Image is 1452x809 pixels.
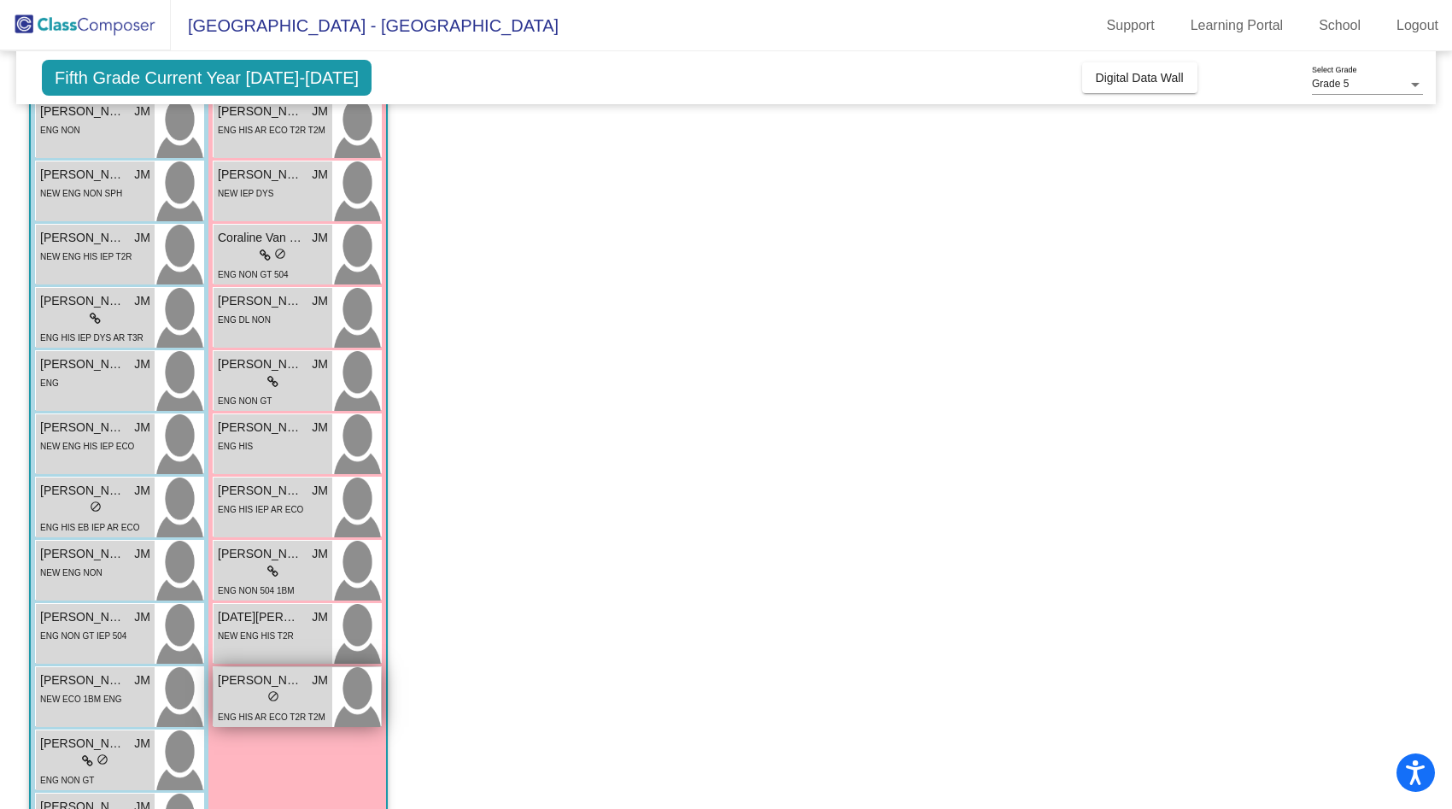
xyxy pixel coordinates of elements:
span: Coraline Van Nice [218,229,303,247]
span: NEW IEP DYS [218,189,273,198]
span: JM [312,608,328,626]
span: JM [134,229,150,247]
a: School [1305,12,1374,39]
span: JM [312,292,328,310]
span: ENG NON 504 1BM [218,586,294,595]
span: JM [312,166,328,184]
span: [PERSON_NAME] [218,103,303,120]
span: Fifth Grade Current Year [DATE]-[DATE] [42,60,372,96]
span: ENG NON GT IEP 504 [40,631,126,641]
span: [PERSON_NAME] [218,292,303,310]
span: JM [134,292,150,310]
span: do_not_disturb_alt [267,690,279,702]
span: JM [134,103,150,120]
span: [PERSON_NAME] [218,166,303,184]
span: JM [312,355,328,373]
span: [PERSON_NAME] [218,545,303,563]
span: JM [134,545,150,563]
span: JM [312,419,328,437]
span: [PERSON_NAME] [40,292,126,310]
span: NEW ENG HIS IEP ECO [40,442,134,451]
span: JM [134,608,150,626]
a: Learning Portal [1177,12,1297,39]
span: ENG [40,378,59,388]
span: [DATE][PERSON_NAME] [218,608,303,626]
span: [PERSON_NAME] [40,608,126,626]
span: [PERSON_NAME] [218,482,303,500]
span: Digital Data Wall [1096,71,1184,85]
span: [PERSON_NAME] [40,545,126,563]
span: [PERSON_NAME] [218,419,303,437]
span: ENG HIS IEP DYS AR T3R T3M [40,333,143,361]
span: ENG NON GT 504 [218,270,289,279]
span: ENG HIS EB IEP AR ECO [40,523,140,532]
span: [PERSON_NAME] [40,419,126,437]
button: Digital Data Wall [1082,62,1197,93]
span: NEW ENG HIS T2R [218,631,294,641]
span: JM [312,103,328,120]
span: NEW ECO 1BM ENG [40,695,122,704]
span: ENG HIS [218,442,253,451]
span: [GEOGRAPHIC_DATA] - [GEOGRAPHIC_DATA] [171,12,559,39]
span: ENG HIS IEP AR ECO [218,505,303,514]
span: [PERSON_NAME] [40,166,126,184]
span: JM [134,671,150,689]
span: ENG NON GT [40,776,94,785]
span: NEW ENG HIS IEP T2R [40,252,132,261]
span: [PERSON_NAME] [218,355,303,373]
span: ENG DL NON [218,315,271,325]
span: Grade 5 [1312,78,1349,90]
a: Support [1093,12,1168,39]
span: do_not_disturb_alt [274,248,286,260]
span: [PERSON_NAME] [40,103,126,120]
a: Logout [1383,12,1452,39]
span: JM [134,419,150,437]
span: ENG HIS AR ECO T2R T2M [218,126,325,135]
span: JM [312,671,328,689]
span: JM [312,482,328,500]
span: JM [134,482,150,500]
span: [PERSON_NAME] [40,735,126,753]
span: [PERSON_NAME] [40,671,126,689]
span: [PERSON_NAME] [40,229,126,247]
span: JM [312,229,328,247]
span: NEW ENG NON [40,568,102,577]
span: JM [312,545,328,563]
span: [PERSON_NAME] [40,355,126,373]
span: ENG HIS AR ECO T2R T2M [218,712,325,722]
span: JM [134,166,150,184]
span: JM [134,355,150,373]
span: ENG NON GT [218,396,272,406]
span: do_not_disturb_alt [97,753,108,765]
span: NEW ENG NON SPH [40,189,122,198]
span: JM [134,735,150,753]
span: [PERSON_NAME] [218,671,303,689]
span: do_not_disturb_alt [90,501,102,513]
span: ENG NON [40,126,80,135]
span: [PERSON_NAME] [40,482,126,500]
